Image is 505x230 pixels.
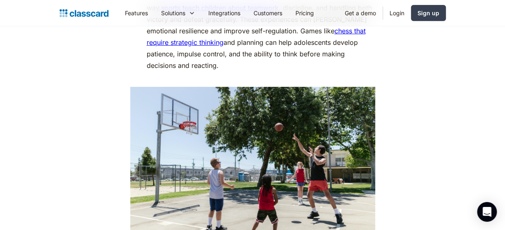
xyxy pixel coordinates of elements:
div: Solutions [161,9,185,17]
div: Open Intercom Messenger [477,202,497,222]
a: Login [383,4,411,22]
a: home [60,7,108,19]
a: Customers [247,4,289,22]
a: Features [118,4,154,22]
div: Sign up [417,9,439,17]
a: Get a demo [338,4,383,22]
div: Solutions [154,4,202,22]
a: Sign up [411,5,446,21]
a: Pricing [289,4,321,22]
a: Integrations [202,4,247,22]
